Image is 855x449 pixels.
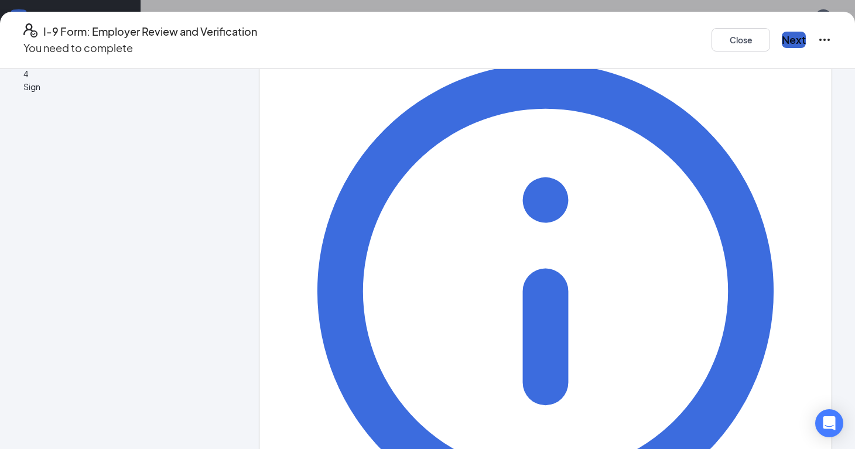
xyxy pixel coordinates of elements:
[815,409,843,437] div: Open Intercom Messenger
[712,28,770,52] button: Close
[23,23,37,37] svg: FormI9EVerifyIcon
[23,80,225,93] span: Sign
[782,32,806,48] button: Next
[818,33,832,47] svg: Ellipses
[43,23,257,40] h4: I-9 Form: Employer Review and Verification
[23,40,257,56] p: You need to complete
[23,68,28,79] span: 4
